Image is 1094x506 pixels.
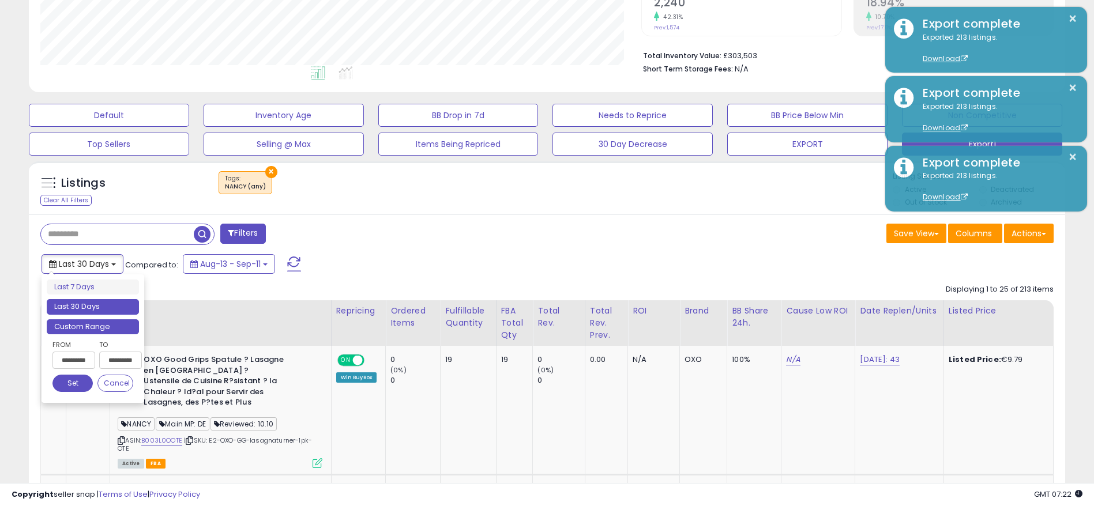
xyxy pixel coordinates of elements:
[643,48,1045,62] li: £303,503
[633,354,671,365] div: N/A
[537,354,584,365] div: 0
[727,133,888,156] button: EXPORT
[47,299,139,315] li: Last 30 Days
[659,13,683,21] small: 42.31%
[390,354,440,365] div: 0
[29,104,189,127] button: Default
[590,305,623,341] div: Total Rev. Prev.
[923,123,968,133] a: Download
[99,339,133,350] label: To
[115,305,326,317] div: Title
[781,300,855,346] th: CSV column name: cust_attr_5_Cause Low ROI
[643,64,733,74] b: Short Term Storage Fees:
[339,356,353,365] span: ON
[949,354,1044,365] div: €9.79
[118,436,312,453] span: | SKU: E2-OXO-GG-lasagnaturner-1pk-OTE
[149,489,200,500] a: Privacy Policy
[52,375,93,392] button: Set
[914,101,1078,134] div: Exported 213 listings.
[42,254,123,274] button: Last 30 Days
[923,192,968,202] a: Download
[445,354,487,365] div: 19
[118,459,144,469] span: All listings currently available for purchase on Amazon
[949,305,1048,317] div: Listed Price
[61,175,106,191] h5: Listings
[552,133,713,156] button: 30 Day Decrease
[501,354,524,365] div: 19
[59,258,109,270] span: Last 30 Days
[40,195,92,206] div: Clear All Filters
[643,51,721,61] b: Total Inventory Value:
[735,63,749,74] span: N/A
[946,284,1054,295] div: Displaying 1 to 25 of 213 items
[860,305,939,317] div: Date Replen/Units
[378,104,539,127] button: BB Drop in 7d
[390,375,440,386] div: 0
[336,372,377,383] div: Win BuyBox
[501,305,528,341] div: FBA Total Qty
[860,354,900,365] a: [DATE]: 43
[1034,489,1082,500] span: 2025-10-12 07:22 GMT
[1068,150,1077,164] button: ×
[118,417,155,431] span: NANCY
[914,32,1078,65] div: Exported 213 listings.
[141,436,182,445] a: B003L0OOTE
[362,356,381,365] span: OFF
[390,305,435,329] div: Ordered Items
[204,133,364,156] button: Selling @ Max
[886,224,946,243] button: Save View
[225,174,266,191] span: Tags :
[552,104,713,127] button: Needs to Reprice
[125,259,178,270] span: Compared to:
[1004,224,1054,243] button: Actions
[204,104,364,127] button: Inventory Age
[914,171,1078,203] div: Exported 213 listings.
[97,375,133,392] button: Cancel
[914,16,1078,32] div: Export complete
[633,305,675,317] div: ROI
[537,375,584,386] div: 0
[914,154,1078,171] div: Export complete
[118,354,322,467] div: ASIN:
[902,133,1062,156] button: Export1
[732,354,772,365] div: 100%
[220,224,265,244] button: Filters
[390,365,407,375] small: (0%)
[146,459,166,469] span: FBA
[445,305,491,329] div: Fulfillable Quantity
[183,254,275,274] button: Aug-13 - Sep-11
[200,258,261,270] span: Aug-13 - Sep-11
[956,228,992,239] span: Columns
[265,166,277,178] button: ×
[47,280,139,295] li: Last 7 Days
[786,354,800,365] a: N/A
[871,13,895,21] small: 10.70%
[156,417,209,431] span: Main MP: DE
[948,224,1002,243] button: Columns
[1068,81,1077,95] button: ×
[210,417,277,431] span: Reviewed: 10.10
[537,365,554,375] small: (0%)
[12,489,54,500] strong: Copyright
[654,24,679,31] small: Prev: 1,574
[144,354,284,411] b: OXO Good Grips Spatule ? Lasagne en [GEOGRAPHIC_DATA] ? Ustensile de Cuisine R?sistant ? la Chale...
[52,339,93,350] label: From
[378,133,539,156] button: Items Being Repriced
[590,354,619,365] div: 0.00
[29,133,189,156] button: Top Sellers
[225,183,266,191] div: NANCY (any)
[914,85,1078,101] div: Export complete
[99,489,148,500] a: Terms of Use
[336,305,381,317] div: Repricing
[866,24,892,31] small: Prev: 17.11%
[685,305,722,317] div: Brand
[685,354,718,365] div: OXO
[537,305,580,329] div: Total Rev.
[923,54,968,63] a: Download
[1068,12,1077,26] button: ×
[12,489,200,500] div: seller snap | |
[732,305,776,329] div: BB Share 24h.
[47,319,139,335] li: Custom Range
[727,104,888,127] button: BB Price Below Min
[786,305,850,317] div: Cause Low ROI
